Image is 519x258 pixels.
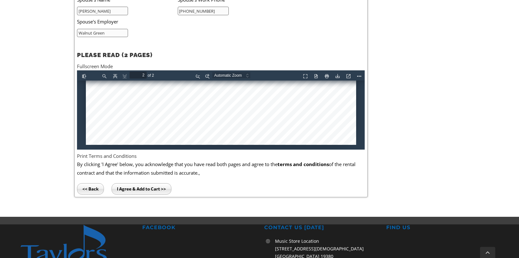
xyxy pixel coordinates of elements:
h2: FIND US [386,224,499,231]
select: Zoom [135,2,180,8]
h2: CONTACT US [DATE] [264,224,377,231]
a: Print Terms and Conditions [77,153,137,159]
input: Page [53,1,70,8]
input: I Agree & Add to Cart >> [112,183,171,195]
strong: PLEASE READ (2 PAGES) [77,51,152,58]
span: of 2 [70,2,79,9]
li: Spouse's Employer [77,15,258,28]
p: By clicking 'I Agree' below, you acknowledge that you have read both pages and agree to the of th... [77,160,365,177]
b: terms and conditions [278,161,329,167]
h2: FACEBOOK [142,224,255,231]
input: << Back [77,183,104,195]
a: Fullscreen Mode [77,63,113,69]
